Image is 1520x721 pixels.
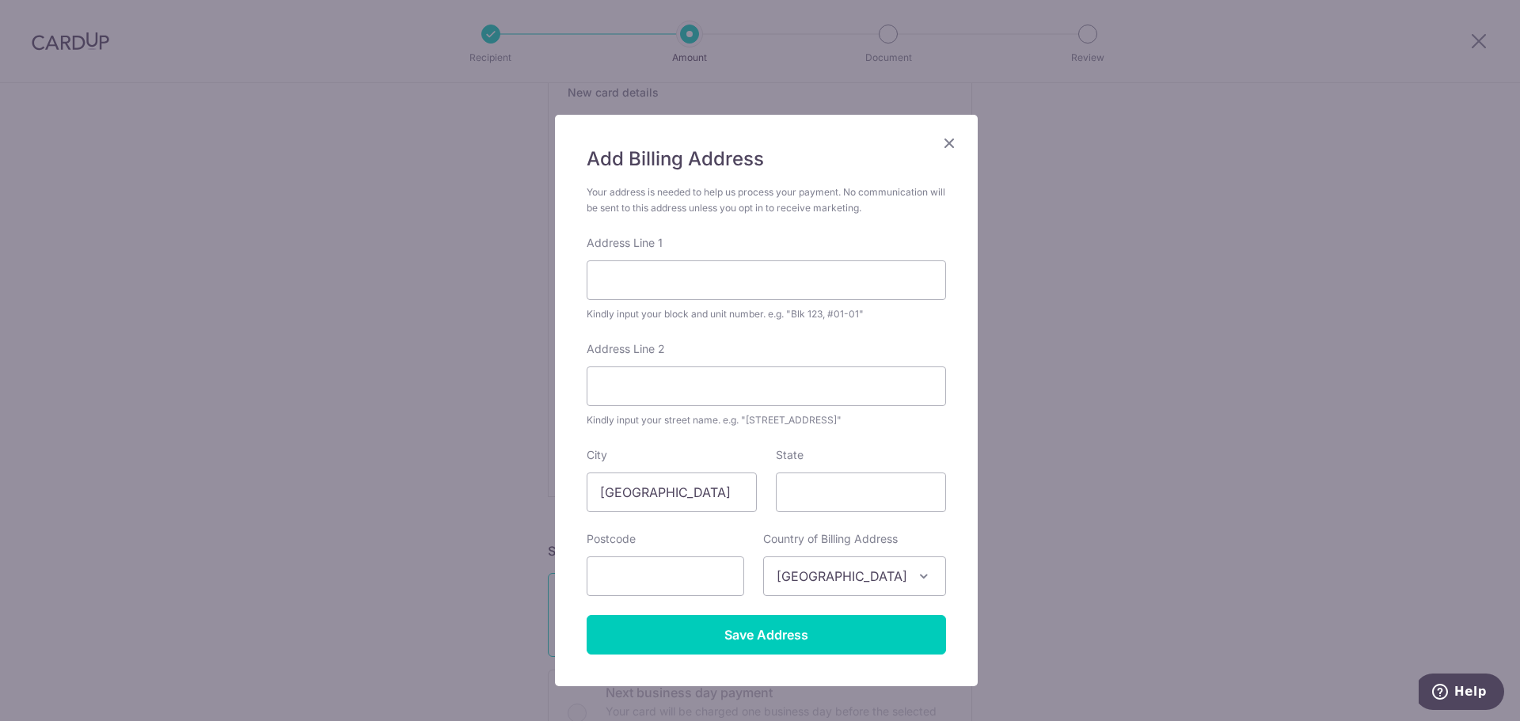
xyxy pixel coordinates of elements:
[587,447,607,463] label: City
[587,146,946,172] h5: Add Billing Address
[764,557,945,595] span: Singapore
[587,235,663,251] label: Address Line 1
[1419,674,1504,713] iframe: Opens a widget where you can find more information
[776,447,804,463] label: State
[587,615,946,655] input: Save Address
[763,556,946,596] span: Singapore
[763,531,898,547] label: Country of Billing Address
[587,412,946,428] div: Kindly input your street name. e.g. "[STREET_ADDRESS]"
[940,134,959,153] button: Close
[587,306,946,322] div: Kindly input your block and unit number. e.g. "Blk 123, #01-01"
[587,341,665,357] label: Address Line 2
[587,184,946,216] div: Your address is needed to help us process your payment. No communication will be sent to this add...
[587,531,636,547] label: Postcode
